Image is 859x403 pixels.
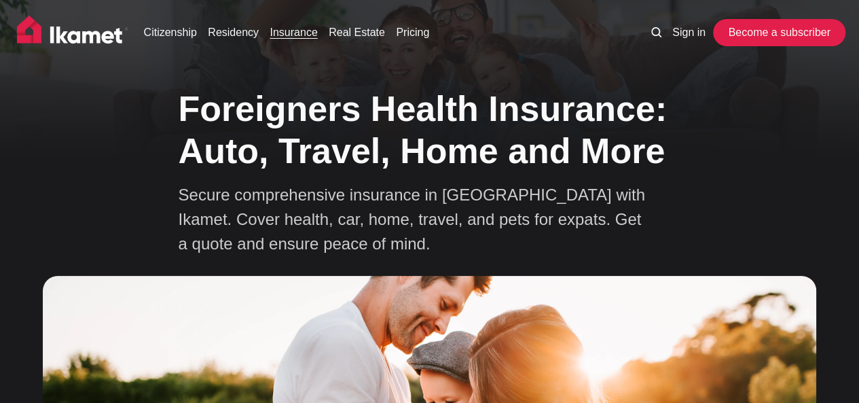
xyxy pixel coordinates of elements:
[208,24,259,41] a: Residency
[179,183,654,256] p: Secure comprehensive insurance in [GEOGRAPHIC_DATA] with Ikamet. Cover health, car, home, travel,...
[17,16,128,50] img: Ikamet home
[144,24,197,41] a: Citizenship
[270,24,317,41] a: Insurance
[329,24,385,41] a: Real Estate
[672,24,706,41] a: Sign in
[396,24,429,41] a: Pricing
[179,88,681,173] h1: Foreigners Health Insurance: Auto, Travel, Home and More
[716,19,841,46] a: Become a subscriber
